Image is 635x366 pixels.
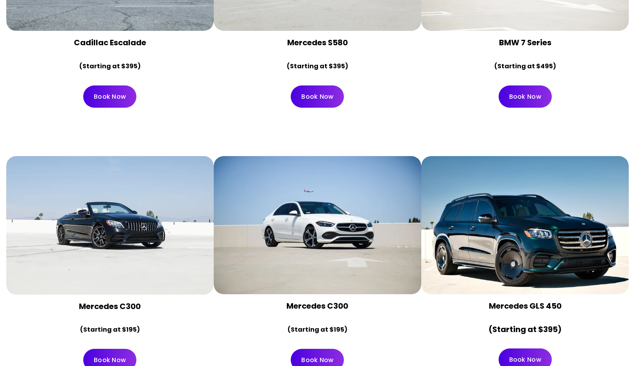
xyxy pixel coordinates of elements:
strong: (Starting at $395) [488,324,562,335]
strong: Mercedes C300 [286,300,348,311]
strong: Mercedes S580 [287,37,348,48]
a: Book Now [291,85,344,108]
strong: Cadillac Escalade [74,37,146,48]
strong: BMW 7 Series [499,37,551,48]
strong: (Starting at $195) [80,325,140,334]
strong: (Starting at $195) [288,325,347,334]
strong: (Starting at $395) [79,62,141,71]
strong: Mercedes GLS 450 [489,300,562,311]
a: Book Now [83,85,136,108]
strong: Mercedes C300 [79,301,141,312]
strong: (Starting at $395) [287,62,348,71]
strong: (Starting at $495) [494,62,556,71]
a: Book Now [499,85,552,108]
